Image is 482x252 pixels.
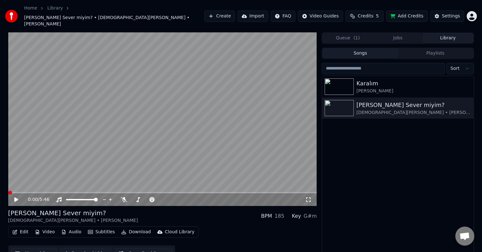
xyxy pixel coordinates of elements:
button: FAQ [271,10,295,22]
span: [PERSON_NAME] Sever miyim? • [DEMOGRAPHIC_DATA][PERSON_NAME] • [PERSON_NAME] [24,15,204,27]
button: Audio [59,228,84,236]
button: Playlists [398,49,473,58]
div: Settings [442,13,460,19]
div: / [28,196,43,203]
span: Credits [358,13,373,19]
div: 185 [274,212,284,220]
div: [PERSON_NAME] [356,88,471,94]
div: Karalım [356,79,471,88]
span: 0:00 [28,196,38,203]
span: Sort [451,65,460,72]
button: Jobs [373,33,423,43]
button: Songs [323,49,398,58]
button: Library [423,33,473,43]
span: ( 1 ) [353,35,360,41]
div: [DEMOGRAPHIC_DATA][PERSON_NAME] • [PERSON_NAME] [356,109,471,116]
a: Library [47,5,63,11]
span: 5 [376,13,379,19]
img: youka [5,10,18,23]
div: Key [292,212,301,220]
div: Cloud Library [165,229,195,235]
button: Settings [430,10,464,22]
div: [PERSON_NAME] Sever miyim? [8,209,138,217]
a: Home [24,5,37,11]
div: [DEMOGRAPHIC_DATA][PERSON_NAME] • [PERSON_NAME] [8,217,138,224]
div: [PERSON_NAME] Sever miyim? [356,101,471,109]
button: Create [204,10,235,22]
div: G#m [304,212,317,220]
button: Edit [10,228,31,236]
button: Import [238,10,268,22]
button: Credits5 [346,10,384,22]
div: BPM [261,212,272,220]
button: Video [32,228,57,236]
span: 5:46 [39,196,49,203]
button: Subtitles [85,228,117,236]
button: Queue [323,33,373,43]
button: Video Guides [298,10,343,22]
button: Add Credits [386,10,428,22]
nav: breadcrumb [24,5,204,27]
button: Download [119,228,154,236]
a: Açık sohbet [455,227,474,246]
